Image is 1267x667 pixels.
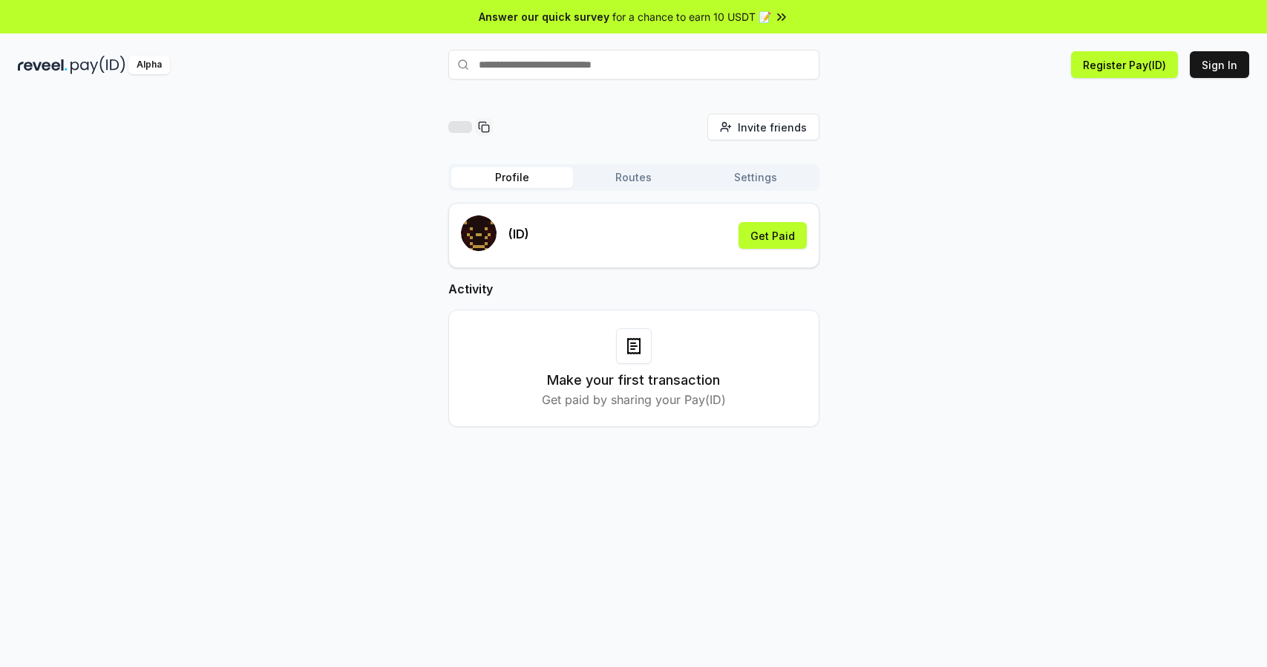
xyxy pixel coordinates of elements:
img: pay_id [71,56,125,74]
div: Alpha [128,56,170,74]
button: Sign In [1190,51,1249,78]
p: (ID) [508,225,529,243]
button: Routes [573,167,695,188]
button: Invite friends [707,114,819,140]
h3: Make your first transaction [547,370,720,391]
span: Invite friends [738,120,807,135]
span: Answer our quick survey [479,9,609,25]
button: Profile [451,167,573,188]
p: Get paid by sharing your Pay(ID) [542,391,726,409]
img: reveel_dark [18,56,68,74]
button: Register Pay(ID) [1071,51,1178,78]
span: for a chance to earn 10 USDT 📝 [612,9,771,25]
button: Settings [695,167,816,188]
button: Get Paid [739,222,807,249]
h2: Activity [448,280,819,298]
